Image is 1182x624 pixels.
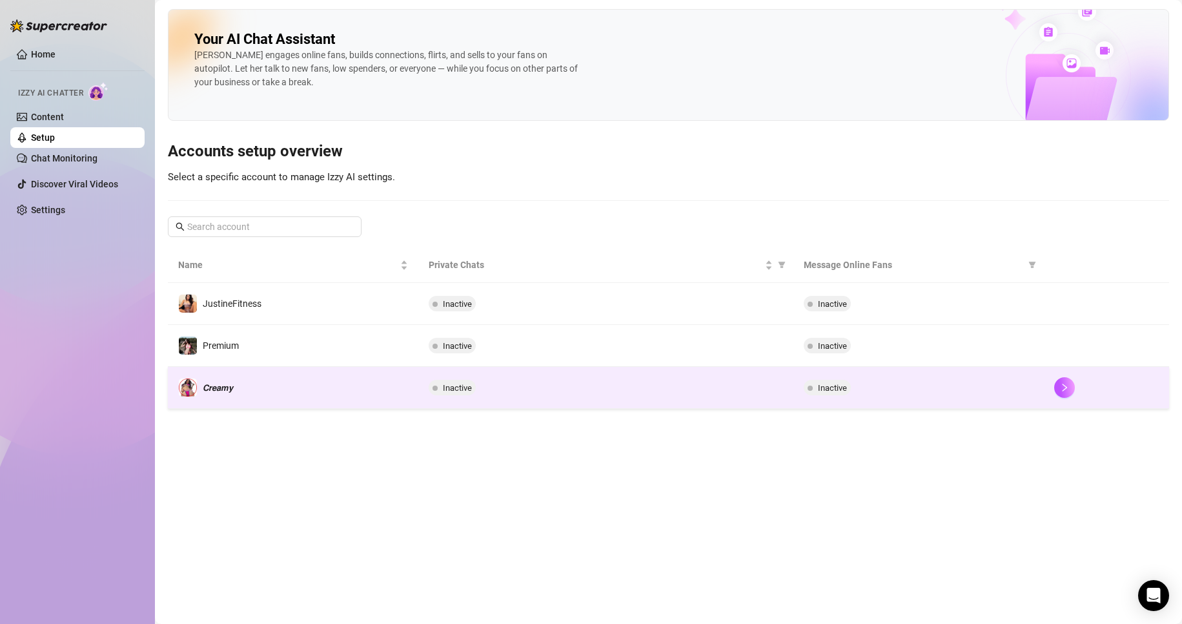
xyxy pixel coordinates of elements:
span: search [176,222,185,231]
a: Chat Monitoring [31,153,97,163]
a: Settings [31,205,65,215]
div: [PERSON_NAME] engages online fans, builds connections, flirts, and sells to your fans on autopilo... [194,48,582,89]
a: Discover Viral Videos [31,179,118,189]
img: logo-BBDzfeDw.svg [10,19,107,32]
a: Home [31,49,56,59]
h2: Your AI Chat Assistant [194,30,335,48]
span: Inactive [443,341,472,351]
span: Inactive [443,299,472,309]
img: AI Chatter [88,82,108,101]
th: Private Chats [418,247,794,283]
span: filter [778,261,786,269]
span: Inactive [818,299,847,309]
span: Premium [203,340,239,351]
span: Select a specific account to manage Izzy AI settings. [168,171,395,183]
div: Open Intercom Messenger [1138,580,1169,611]
h3: Accounts setup overview [168,141,1169,162]
input: Search account [187,220,343,234]
span: Izzy AI Chatter [18,87,83,99]
button: right [1054,377,1075,398]
img: 𝘾𝙧𝙚𝙖𝙢𝙮 [179,379,197,397]
a: Setup [31,132,55,143]
span: Private Chats [429,258,763,272]
a: Content [31,112,64,122]
span: filter [1028,261,1036,269]
span: filter [1026,255,1039,275]
span: Inactive [818,341,847,351]
span: Inactive [818,383,847,393]
span: right [1060,383,1069,392]
img: Premium [179,337,197,355]
span: Name [178,258,398,272]
span: Inactive [443,383,472,393]
span: JustineFitness [203,298,261,309]
img: JustineFitness [179,295,197,313]
span: Message Online Fans [804,258,1023,272]
span: filter [775,255,788,275]
th: Name [168,247,418,283]
span: 𝘾𝙧𝙚𝙖𝙢𝙮 [203,382,233,393]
